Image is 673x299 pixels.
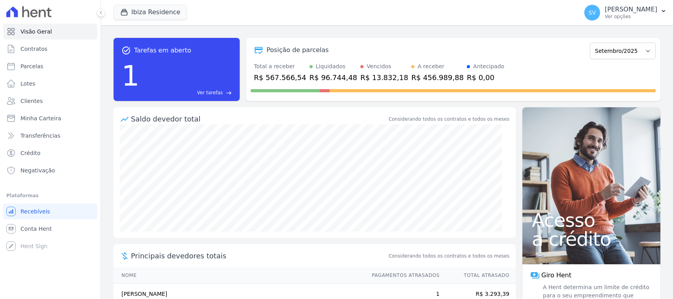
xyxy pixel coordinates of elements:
a: Lotes [3,76,97,92]
div: Antecipado [473,62,504,71]
a: Minha Carteira [3,110,97,126]
span: Negativação [21,166,55,174]
div: R$ 13.832,18 [360,72,408,83]
span: SV [589,10,596,15]
div: Liquidados [316,62,346,71]
a: Clientes [3,93,97,109]
div: R$ 456.989,88 [411,72,464,83]
span: Transferências [21,132,60,140]
a: Transferências [3,128,97,144]
th: Total Atrasado [440,267,516,284]
th: Pagamentos Atrasados [364,267,440,284]
span: Parcelas [21,62,43,70]
span: Recebíveis [21,207,50,215]
span: task_alt [121,46,131,55]
div: Considerando todos os contratos e todos os meses [389,116,509,123]
button: Ibiza Residence [114,5,187,20]
a: Parcelas [3,58,97,74]
span: Acesso [532,211,651,230]
p: [PERSON_NAME] [605,6,657,13]
span: Ver tarefas [197,89,223,96]
th: Nome [114,267,364,284]
div: A receber [418,62,444,71]
span: east [226,90,232,96]
span: Giro Hent [541,271,571,280]
div: 1 [121,55,140,96]
span: Visão Geral [21,28,52,36]
a: Recebíveis [3,204,97,219]
div: R$ 96.744,48 [309,72,357,83]
p: Ver opções [605,13,657,20]
span: a crédito [532,230,651,249]
div: Saldo devedor total [131,114,387,124]
a: Conta Hent [3,221,97,237]
span: Conta Hent [21,225,52,233]
div: R$ 0,00 [467,72,504,83]
a: Ver tarefas east [143,89,232,96]
div: Plataformas [6,191,94,200]
a: Visão Geral [3,24,97,39]
div: Vencidos [367,62,391,71]
span: Contratos [21,45,47,53]
span: Considerando todos os contratos e todos os meses [389,252,509,260]
a: Negativação [3,163,97,178]
div: R$ 567.566,54 [254,72,306,83]
button: SV [PERSON_NAME] Ver opções [578,2,673,24]
div: Total a receber [254,62,306,71]
span: Minha Carteira [21,114,61,122]
a: Contratos [3,41,97,57]
span: Clientes [21,97,43,105]
div: Posição de parcelas [267,45,329,55]
a: Crédito [3,145,97,161]
span: Lotes [21,80,35,88]
span: Principais devedores totais [131,250,387,261]
span: Crédito [21,149,41,157]
span: Tarefas em aberto [134,46,191,55]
